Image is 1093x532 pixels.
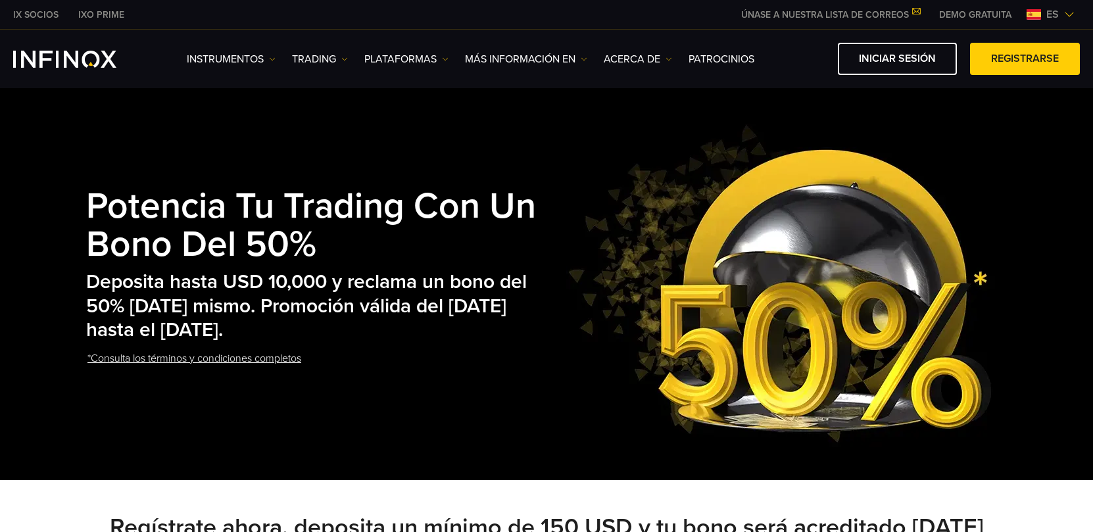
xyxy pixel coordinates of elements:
[689,51,754,67] a: Patrocinios
[1041,7,1064,22] span: es
[13,51,147,68] a: INFINOX Logo
[3,8,68,22] a: INFINOX
[86,343,303,375] a: *Consulta los términos y condiciones completos
[731,9,929,20] a: ÚNASE A NUESTRA LISTA DE CORREOS
[364,51,449,67] a: PLATAFORMAS
[68,8,134,22] a: INFINOX
[86,185,536,266] strong: Potencia tu Trading con un Bono del 50%
[970,43,1080,75] a: Registrarse
[929,8,1021,22] a: INFINOX MENU
[838,43,957,75] a: Iniciar sesión
[187,51,276,67] a: Instrumentos
[465,51,587,67] a: Más información en
[604,51,672,67] a: ACERCA DE
[292,51,348,67] a: TRADING
[86,270,554,343] h2: Deposita hasta USD 10,000 y reclama un bono del 50% [DATE] mismo. Promoción válida del [DATE] has...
